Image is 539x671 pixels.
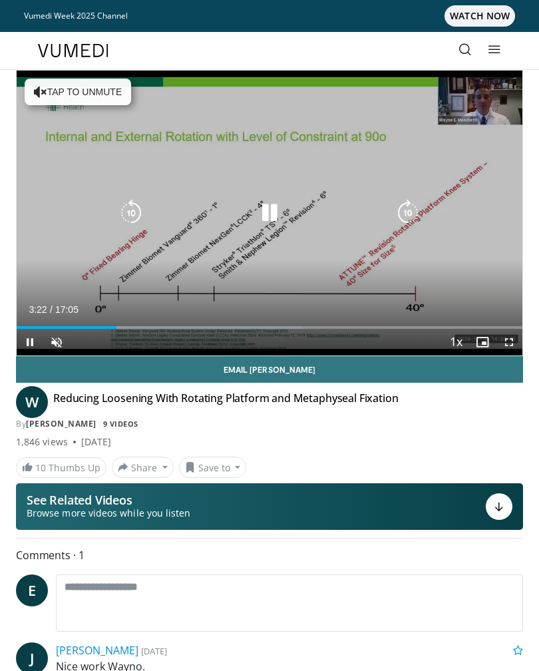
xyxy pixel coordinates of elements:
[16,356,523,383] a: Email [PERSON_NAME]
[29,304,47,315] span: 3:22
[16,457,106,478] a: 10 Thumbs Up
[16,435,68,449] span: 1,846 views
[17,326,522,329] div: Progress Bar
[35,461,46,474] span: 10
[16,386,48,418] a: W
[27,493,190,507] p: See Related Videos
[16,483,523,530] button: See Related Videos Browse more videos while you listen
[16,418,523,430] div: By
[38,44,108,57] img: VuMedi Logo
[56,643,138,658] a: [PERSON_NAME]
[141,645,167,657] small: [DATE]
[16,547,523,564] span: Comments 1
[443,329,469,355] button: Playback Rate
[17,71,522,355] video-js: Video Player
[81,435,111,449] div: [DATE]
[496,329,522,355] button: Fullscreen
[445,5,515,27] span: WATCH NOW
[17,329,43,355] button: Pause
[112,457,174,478] button: Share
[26,418,96,429] a: [PERSON_NAME]
[53,391,398,413] h4: Reducing Loosening With Rotating Platform and Metaphyseal Fixation
[43,329,70,355] button: Unmute
[27,507,190,520] span: Browse more videos while you listen
[179,457,247,478] button: Save to
[469,329,496,355] button: Enable picture-in-picture mode
[55,304,79,315] span: 17:05
[50,304,53,315] span: /
[98,418,142,429] a: 9 Videos
[24,5,515,27] a: Vumedi Week 2025 ChannelWATCH NOW
[16,574,48,606] a: E
[25,79,131,105] button: Tap to unmute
